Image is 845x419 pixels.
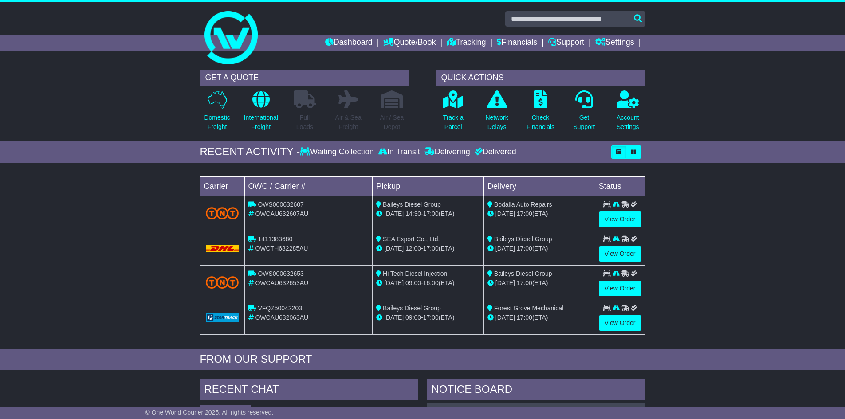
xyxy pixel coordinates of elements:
[258,201,304,208] span: OWS000632607
[325,35,373,51] a: Dashboard
[258,235,292,243] span: 1411383680
[383,235,440,243] span: SEA Export Co., Ltd.
[497,35,537,51] a: Financials
[244,113,278,132] p: International Freight
[206,245,239,252] img: DHL.png
[526,90,555,137] a: CheckFinancials
[206,276,239,288] img: TNT_Domestic.png
[255,314,308,321] span: OWCAU632063AU
[244,176,373,196] td: OWC / Carrier #
[405,279,421,286] span: 09:00
[376,244,480,253] div: - (ETA)
[255,210,308,217] span: OWCAU632607AU
[427,379,645,403] div: NOTICE BOARD
[200,379,418,403] div: RECENT CHAT
[494,201,552,208] span: Bodalla Auto Repairs
[200,145,300,158] div: RECENT ACTIVITY -
[423,279,439,286] span: 16:00
[495,245,515,252] span: [DATE]
[422,147,472,157] div: Delivering
[495,210,515,217] span: [DATE]
[335,113,362,132] p: Air & Sea Freight
[599,281,641,296] a: View Order
[517,245,532,252] span: 17:00
[487,244,591,253] div: (ETA)
[383,201,441,208] span: Baileys Diesel Group
[423,314,439,321] span: 17:00
[595,35,634,51] a: Settings
[527,113,554,132] p: Check Financials
[405,210,421,217] span: 14:30
[494,270,552,277] span: Baileys Diesel Group
[405,314,421,321] span: 09:00
[573,90,595,137] a: GetSupport
[517,279,532,286] span: 17:00
[548,35,584,51] a: Support
[595,176,645,196] td: Status
[383,35,436,51] a: Quote/Book
[384,314,404,321] span: [DATE]
[244,90,279,137] a: InternationalFreight
[145,409,274,416] span: © One World Courier 2025. All rights reserved.
[487,313,591,322] div: (ETA)
[373,176,484,196] td: Pickup
[599,246,641,262] a: View Order
[255,245,308,252] span: OWCTH632285AU
[405,245,421,252] span: 12:00
[384,210,404,217] span: [DATE]
[472,147,516,157] div: Delivered
[376,147,422,157] div: In Transit
[204,113,230,132] p: Domestic Freight
[495,314,515,321] span: [DATE]
[487,209,591,219] div: (ETA)
[423,245,439,252] span: 17:00
[206,313,239,322] img: GetCarrierServiceLogo
[200,353,645,366] div: FROM OUR SUPPORT
[573,113,595,132] p: Get Support
[599,211,641,227] a: View Order
[294,113,316,132] p: Full Loads
[517,314,532,321] span: 17:00
[255,279,308,286] span: OWCAU632653AU
[376,209,480,219] div: - (ETA)
[300,147,376,157] div: Waiting Collection
[383,305,441,312] span: Baileys Diesel Group
[494,305,563,312] span: Forest Grove Mechanical
[384,245,404,252] span: [DATE]
[483,176,595,196] td: Delivery
[384,279,404,286] span: [DATE]
[258,270,304,277] span: OWS000632653
[258,305,302,312] span: VFQZ50042203
[485,90,508,137] a: NetworkDelays
[447,35,486,51] a: Tracking
[206,207,239,219] img: TNT_Domestic.png
[380,113,404,132] p: Air / Sea Depot
[599,315,641,331] a: View Order
[495,279,515,286] span: [DATE]
[443,90,464,137] a: Track aParcel
[423,210,439,217] span: 17:00
[517,210,532,217] span: 17:00
[485,113,508,132] p: Network Delays
[616,90,640,137] a: AccountSettings
[494,235,552,243] span: Baileys Diesel Group
[376,278,480,288] div: - (ETA)
[204,90,230,137] a: DomesticFreight
[436,70,645,86] div: QUICK ACTIONS
[383,270,447,277] span: Hi Tech Diesel Injection
[376,313,480,322] div: - (ETA)
[487,278,591,288] div: (ETA)
[617,113,639,132] p: Account Settings
[200,70,409,86] div: GET A QUOTE
[443,113,464,132] p: Track a Parcel
[200,176,244,196] td: Carrier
